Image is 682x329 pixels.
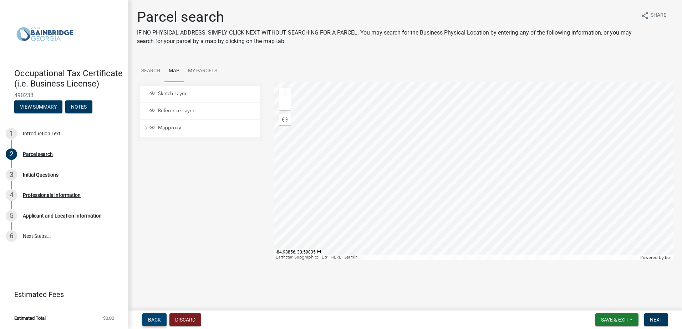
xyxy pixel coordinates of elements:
[169,313,201,326] button: Discard
[650,317,662,323] span: Next
[601,317,628,323] span: Save & Exit
[156,90,258,97] span: Sketch Layer
[23,131,61,136] div: Introduction Text
[638,255,673,260] div: Powered by
[641,11,649,20] i: share
[140,120,260,137] li: Mapproxy
[635,9,672,22] button: shareShare
[6,148,17,160] div: 2
[6,230,17,242] div: 6
[6,128,17,139] div: 1
[6,287,117,302] a: Estimated Fees
[14,7,76,61] img: City of Bainbridge, Georgia (Canceled)
[279,88,291,99] div: Zoom in
[23,193,81,198] div: Professionals Information
[148,125,258,132] div: Mapproxy
[14,92,114,99] span: 490233
[14,68,123,89] h4: Occupational Tax Certificate (i.e. Business License)
[148,317,161,323] span: Back
[142,313,167,326] button: Back
[651,11,666,20] span: Share
[143,125,148,132] span: Expand
[23,172,58,177] div: Initial Questions
[137,28,635,46] p: IF NO PHYSICAL ADDRESS, SIMPLY CLICK NEXT WITHOUT SEARCHING FOR A PARCEL. You may search for the ...
[279,99,291,110] div: Zoom out
[14,104,62,110] wm-modal-confirm: Summary
[14,100,62,113] button: View Summary
[279,114,291,125] div: Find my location
[140,103,260,119] li: Reference Layer
[156,108,258,114] span: Reference Layer
[6,189,17,201] div: 4
[6,210,17,221] div: 5
[156,125,258,131] span: Mapproxy
[23,152,53,157] div: Parcel search
[148,90,258,98] div: Sketch Layer
[164,60,184,83] a: Map
[137,60,164,83] a: Search
[665,255,672,260] a: Esri
[137,9,635,26] h1: Parcel search
[103,316,114,320] span: $0.00
[274,255,639,260] div: Earthstar Geographics | Esri, HERE, Garmin
[140,86,260,102] li: Sketch Layer
[65,100,92,113] button: Notes
[14,316,46,320] span: Estimated Total
[644,313,668,326] button: Next
[65,104,92,110] wm-modal-confirm: Notes
[184,60,222,83] a: My Parcels
[139,84,261,139] ul: Layer List
[23,213,102,218] div: Applicant and Location Information
[148,108,258,115] div: Reference Layer
[6,169,17,181] div: 3
[595,313,638,326] button: Save & Exit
